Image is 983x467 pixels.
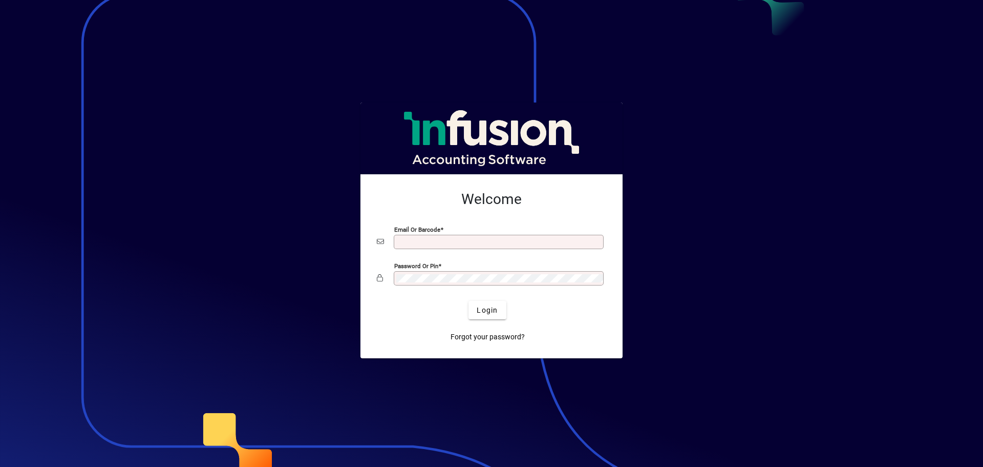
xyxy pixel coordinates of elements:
[477,305,498,316] span: Login
[394,226,440,233] mat-label: Email or Barcode
[377,191,606,208] h2: Welcome
[451,332,525,342] span: Forgot your password?
[394,262,438,270] mat-label: Password or Pin
[446,328,529,346] a: Forgot your password?
[468,301,506,319] button: Login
